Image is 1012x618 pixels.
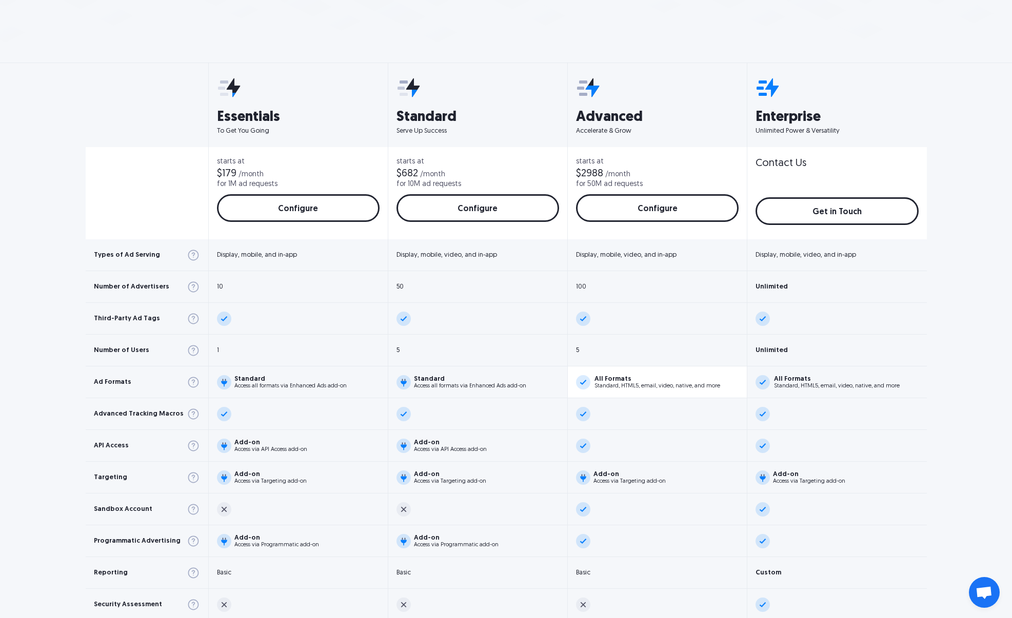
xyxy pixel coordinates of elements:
[576,181,643,188] div: for 50M ad requests
[94,410,184,417] div: Advanced Tracking Macros
[94,442,129,449] div: API Access
[217,169,236,179] div: $179
[94,569,128,576] div: Reporting
[234,534,319,541] div: Add-on
[576,194,739,222] a: Configure
[576,127,739,136] p: Accelerate & Grow
[593,479,666,484] div: Access via Targeting add-on
[94,538,181,544] div: Programmatic Advertising
[396,169,418,179] div: $682
[94,252,160,258] div: Types of Ad Serving
[217,181,277,188] div: for 1M ad requests
[756,347,788,354] div: Unlimited
[576,169,603,179] div: $2988
[756,127,918,136] p: Unlimited Power & Versatility
[396,283,404,290] div: 50
[594,383,720,389] div: Standard, HTML5, email, video, native, and more
[94,283,169,290] div: Number of Advertisers
[396,347,400,354] div: 5
[217,158,380,166] div: starts at
[774,376,900,382] div: All Formats
[969,577,1000,608] a: Open chat
[94,315,160,322] div: Third-Party Ad Tags
[756,252,856,258] div: Display, mobile, video, and in-app
[217,347,219,354] div: 1
[414,439,487,446] div: Add-on
[756,569,781,576] div: Custom
[576,110,739,125] h3: Advanced
[396,158,559,166] div: starts at
[239,171,264,178] div: /month
[756,158,806,169] div: Contact Us
[593,471,666,478] div: Add-on
[217,283,223,290] div: 10
[396,110,559,125] h3: Standard
[94,347,149,354] div: Number of Users
[94,601,162,608] div: Security Assessment
[396,127,559,136] p: Serve Up Success
[396,252,497,258] div: Display, mobile, video, and in-app
[234,439,307,446] div: Add-on
[234,383,347,389] div: Access all formats via Enhanced Ads add-on
[414,534,499,541] div: Add-on
[773,479,845,484] div: Access via Targeting add-on
[414,471,486,478] div: Add-on
[234,447,307,452] div: Access via API Access add-on
[756,110,918,125] h3: Enterprise
[396,181,461,188] div: for 10M ad requests
[414,383,526,389] div: Access all formats via Enhanced Ads add-on
[217,194,380,222] a: Configure
[576,283,586,290] div: 100
[94,474,127,481] div: Targeting
[773,471,845,478] div: Add-on
[217,569,231,576] div: Basic
[217,110,380,125] h3: Essentials
[594,376,720,382] div: All Formats
[576,569,590,576] div: Basic
[605,171,630,178] div: /month
[420,171,445,178] div: /month
[756,197,918,225] a: Get in Touch
[234,376,347,382] div: Standard
[414,479,486,484] div: Access via Targeting add-on
[414,376,526,382] div: Standard
[576,347,579,354] div: 5
[94,379,131,385] div: Ad Formats
[414,447,487,452] div: Access via API Access add-on
[396,569,411,576] div: Basic
[774,383,900,389] div: Standard, HTML5, email, video, native, and more
[396,194,559,222] a: Configure
[94,506,152,512] div: Sandbox Account
[414,542,499,548] div: Access via Programmatic add-on
[217,252,297,258] div: Display, mobile, and in-app
[217,127,380,136] p: To Get You Going
[234,471,307,478] div: Add-on
[576,252,677,258] div: Display, mobile, video, and in-app
[234,479,307,484] div: Access via Targeting add-on
[756,283,788,290] div: Unlimited
[576,158,739,166] div: starts at
[234,542,319,548] div: Access via Programmatic add-on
